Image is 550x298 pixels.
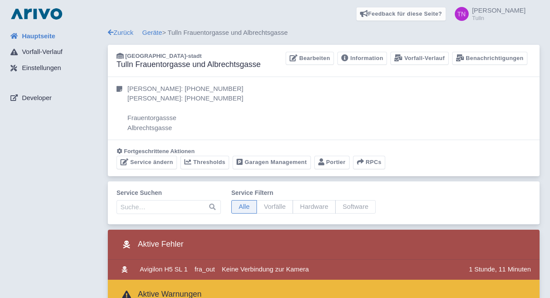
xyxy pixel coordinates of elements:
[125,53,202,59] span: [GEOGRAPHIC_DATA]-stadt
[472,7,526,14] span: [PERSON_NAME]
[3,60,108,77] a: Einstellungen
[472,15,526,21] small: Tulln
[108,28,540,38] div: > Tulln Frauentorgasse und Albrechtsgasse
[450,7,526,21] a: [PERSON_NAME] Tulln
[222,265,309,273] span: Keine Verbindung zur Kamera
[137,260,191,280] td: Avigilon H5 SL 1
[22,47,62,57] span: Vorfall-Verlauf
[286,52,334,65] a: Bearbeiten
[452,52,527,65] a: Benachrichtigungen
[231,200,257,214] span: Alle
[3,44,108,60] a: Vorfall-Verlauf
[3,28,108,44] a: Hauptseite
[9,7,64,21] img: logo
[117,188,221,198] label: Service suchen
[22,63,61,73] span: Einstellungen
[127,84,243,133] p: [PERSON_NAME]: [PHONE_NUMBER] [PERSON_NAME]: [PHONE_NUMBER] Frauentorgassse Albrechtsgasse
[108,29,133,36] a: Zurück
[180,156,229,169] a: Thresholds
[335,200,376,214] span: Software
[390,52,448,65] a: Vorfall-Verlauf
[293,200,336,214] span: Hardware
[337,52,387,65] a: Information
[356,7,446,21] a: Feedback für diese Seite?
[117,156,177,169] a: Service ändern
[142,29,162,36] a: Geräte
[231,188,376,198] label: Service filtern
[233,156,310,169] a: Garagen Management
[191,260,219,280] td: fra_out
[465,260,540,280] td: 1 Stunde, 11 Minuten
[353,156,386,169] button: RPCs
[3,90,108,106] a: Developer
[257,200,293,214] span: Vorfälle
[22,93,51,103] span: Developer
[117,237,183,252] h3: Aktive Fehler
[117,60,261,70] h3: Tulln Frauentorgasse und Albrechtsgasse
[22,31,55,41] span: Hauptseite
[314,156,350,169] a: Portier
[124,148,195,154] span: Fortgeschrittene Aktionen
[117,200,221,214] input: Suche…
